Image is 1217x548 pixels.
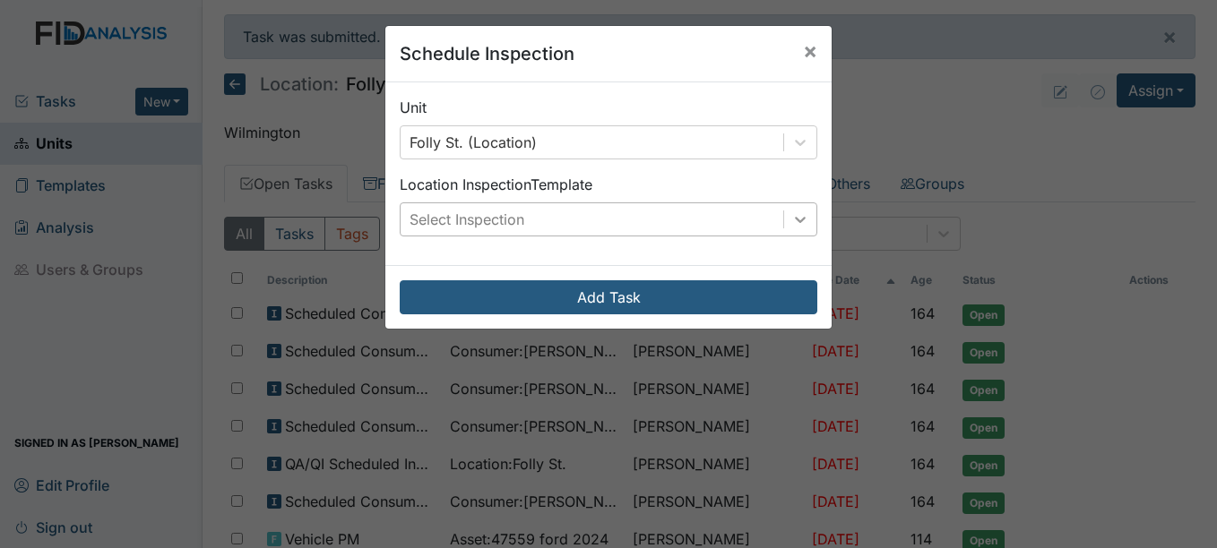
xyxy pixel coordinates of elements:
[803,38,817,64] span: ×
[400,280,817,314] button: Add Task
[400,40,574,67] h5: Schedule Inspection
[410,132,537,153] div: Folly St. (Location)
[400,97,427,118] label: Unit
[410,209,524,230] div: Select Inspection
[789,26,832,76] button: Close
[400,174,592,195] label: Location Inspection Template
